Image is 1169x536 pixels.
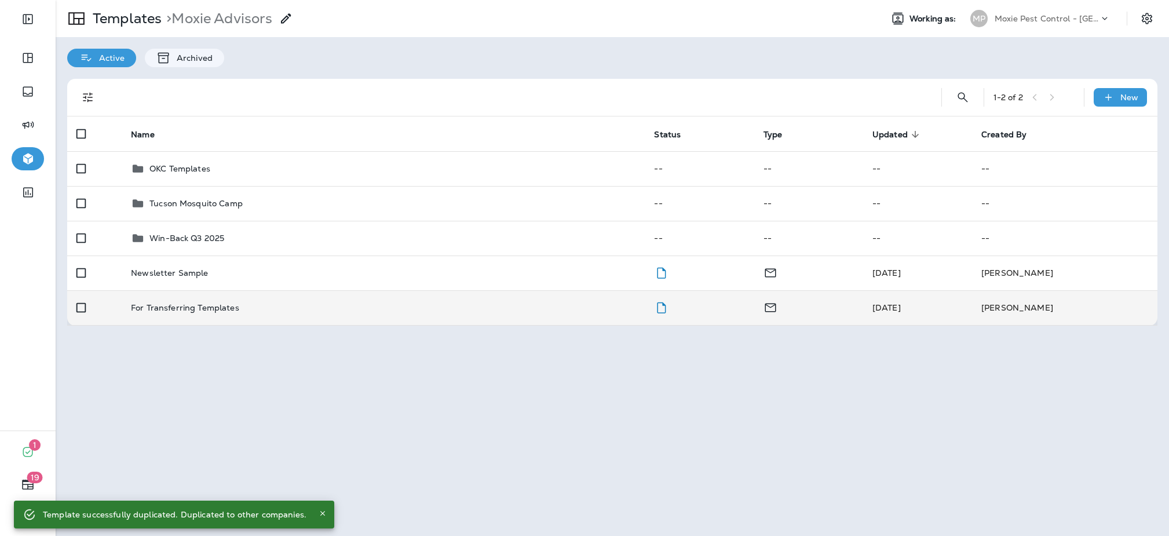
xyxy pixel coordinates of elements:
[131,303,239,312] p: For Transferring Templates
[981,129,1042,140] span: Created By
[1120,93,1138,102] p: New
[763,267,777,277] span: Email
[131,130,155,140] span: Name
[171,53,213,63] p: Archived
[131,268,208,278] p: Newsletter Sample
[645,186,754,221] td: --
[88,10,162,27] p: Templates
[863,221,972,256] td: --
[76,86,100,109] button: Filters
[162,10,272,27] p: Moxie Advisors
[316,506,330,520] button: Close
[763,301,777,312] span: Email
[909,14,959,24] span: Working as:
[149,199,243,208] p: Tucson Mosquito Camp
[972,256,1157,290] td: [PERSON_NAME]
[645,151,754,186] td: --
[29,439,41,451] span: 1
[872,268,901,278] span: Shannon Davis
[863,151,972,186] td: --
[754,186,863,221] td: --
[763,129,798,140] span: Type
[149,164,210,173] p: OKC Templates
[654,267,668,277] span: Draft
[654,301,668,312] span: Draft
[149,234,224,243] p: Win-Back Q3 2025
[754,221,863,256] td: --
[645,221,754,256] td: --
[754,151,863,186] td: --
[27,472,43,483] span: 19
[872,302,901,313] span: Shannon Davis
[654,129,696,140] span: Status
[763,130,783,140] span: Type
[993,93,1023,102] div: 1 - 2 of 2
[951,86,974,109] button: Search Templates
[43,504,306,525] div: Template successfully duplicated. Duplicated to other companies.
[872,130,908,140] span: Updated
[972,290,1157,325] td: [PERSON_NAME]
[12,8,44,31] button: Expand Sidebar
[981,130,1026,140] span: Created By
[972,221,1157,256] td: --
[970,10,988,27] div: MP
[863,186,972,221] td: --
[131,129,170,140] span: Name
[654,130,681,140] span: Status
[995,14,1099,23] p: Moxie Pest Control - [GEOGRAPHIC_DATA]
[12,440,44,464] button: 1
[972,186,1157,221] td: --
[1137,8,1157,29] button: Settings
[93,53,125,63] p: Active
[12,473,44,496] button: 19
[972,151,1157,186] td: --
[872,129,923,140] span: Updated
